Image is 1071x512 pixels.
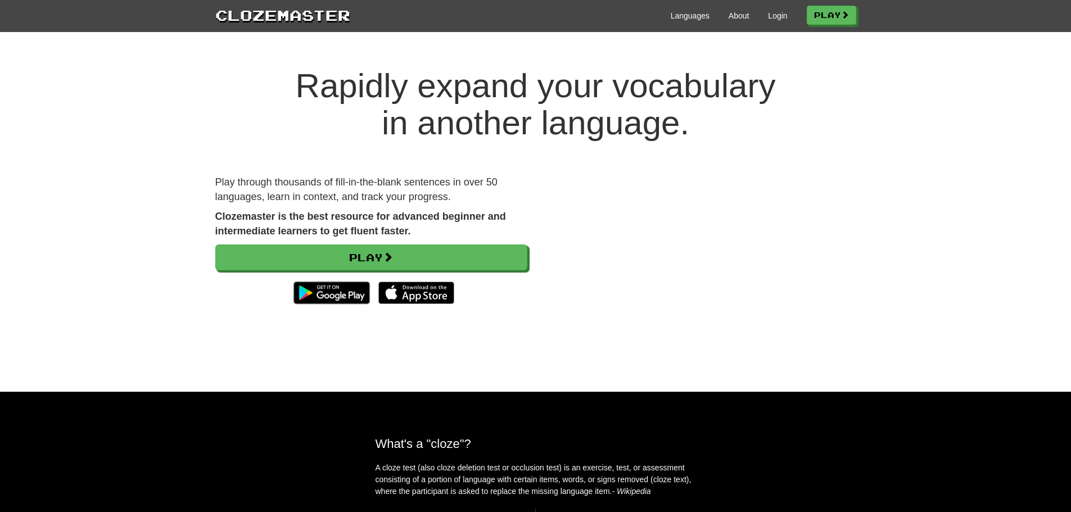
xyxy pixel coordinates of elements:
[215,244,527,270] a: Play
[215,4,350,25] a: Clozemaster
[376,462,696,497] p: A cloze test (also cloze deletion test or occlusion test) is an exercise, test, or assessment con...
[376,437,696,451] h2: What's a "cloze"?
[807,6,856,25] a: Play
[215,175,527,204] p: Play through thousands of fill-in-the-blank sentences in over 50 languages, learn in context, and...
[768,10,787,21] a: Login
[288,276,375,310] img: Get it on Google Play
[378,282,454,304] img: Download_on_the_App_Store_Badge_US-UK_135x40-25178aeef6eb6b83b96f5f2d004eda3bffbb37122de64afbaef7...
[215,211,506,237] strong: Clozemaster is the best resource for advanced beginner and intermediate learners to get fluent fa...
[612,487,651,496] em: - Wikipedia
[671,10,710,21] a: Languages
[729,10,749,21] a: About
